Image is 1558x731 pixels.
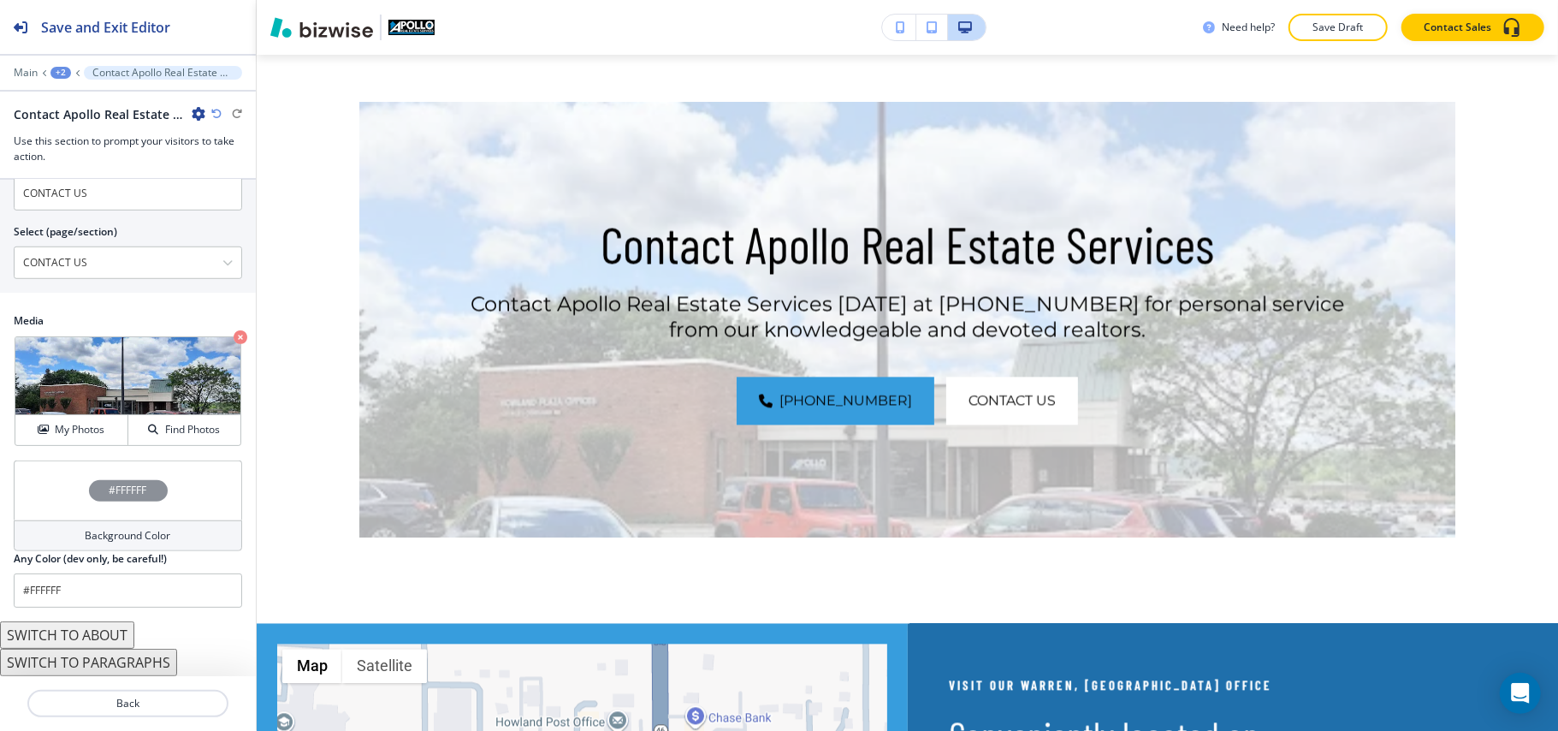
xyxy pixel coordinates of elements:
button: Find Photos [128,415,240,445]
h2: Any Color (dev only, be careful!) [14,551,167,567]
button: Back [27,690,228,717]
button: Contact Apollo Real Estate Services [84,66,242,80]
button: +2 [50,67,71,79]
h2: Media [14,313,242,329]
span: [PHONE_NUMBER] [779,391,912,412]
button: CONTACT US [946,377,1078,425]
h4: My Photos [55,422,104,437]
h4: Find Photos [165,422,220,437]
h2: Contact Apollo Real Estate Services [14,105,185,123]
input: Manual Input [15,248,222,277]
a: [PHONE_NUMBER] [737,377,934,425]
p: Save Draft [1311,20,1365,35]
img: Your Logo [388,20,435,35]
div: My PhotosFind Photos [14,336,242,447]
p: Contact Sales [1424,20,1491,35]
button: Contact Sales [1401,14,1544,41]
p: Contact Apollo Real Estate Services [92,67,234,79]
img: Bizwise Logo [270,17,373,38]
button: Show satellite imagery [342,650,427,684]
button: Show street map [282,650,342,684]
div: Open Intercom Messenger [1500,673,1541,714]
h3: Need help? [1222,20,1275,35]
button: #FFFFFFBackground Color [14,461,242,551]
button: Save Draft [1288,14,1388,41]
h2: Select (page/section) [14,224,117,240]
h3: Use this section to prompt your visitors to take action. [14,134,242,164]
p: Back [29,696,227,711]
h4: #FFFFFF [110,483,147,498]
h2: Save and Exit Editor [41,17,170,38]
p: Contact Apollo Real Estate Services [447,214,1368,275]
p: Visit Our Warren, [GEOGRAPHIC_DATA] Office [949,675,1473,696]
h4: Background Color [86,528,171,544]
h6: Contact Apollo Real Estate Services [DATE] at [PHONE_NUMBER] for personal service from our knowle... [447,292,1368,343]
button: My Photos [15,415,128,445]
button: Main [14,67,38,79]
span: CONTACT US [969,391,1056,412]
